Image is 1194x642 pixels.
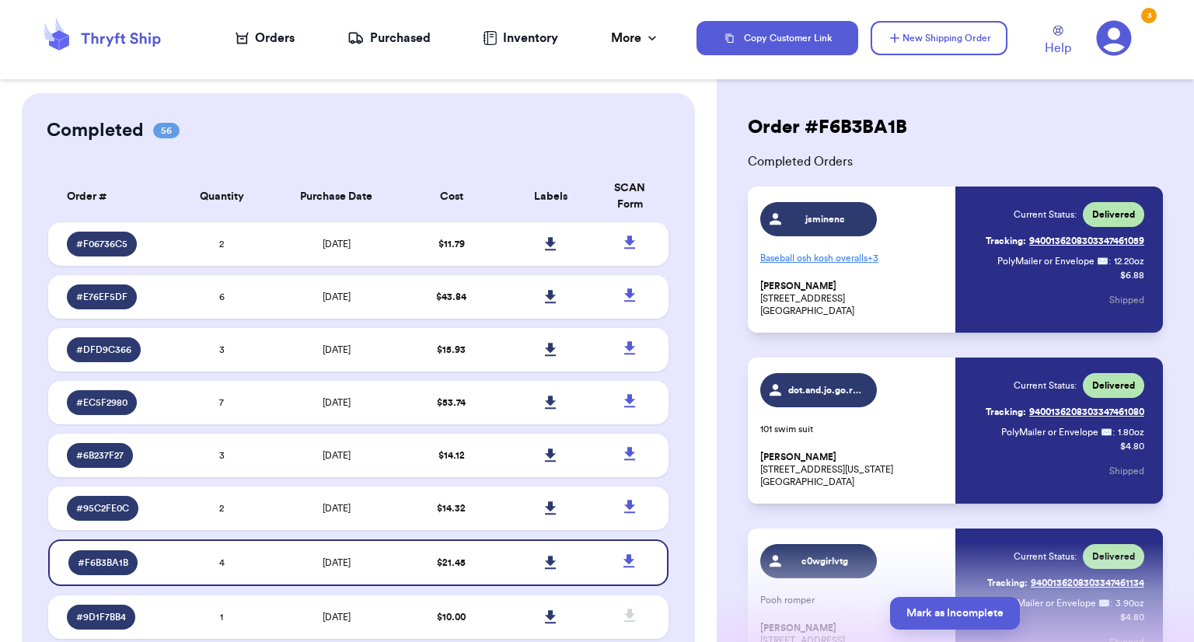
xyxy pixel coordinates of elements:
[219,345,225,354] span: 3
[788,555,862,567] span: c0wgirlvtg
[1092,550,1135,563] span: Delivered
[1014,379,1077,392] span: Current Status:
[890,597,1020,630] button: Mark as Incomplete
[760,423,946,435] p: 101 swim suit
[696,21,858,55] button: Copy Customer Link
[1109,283,1144,317] button: Shipped
[220,612,223,622] span: 1
[437,612,466,622] span: $ 10.00
[271,171,402,222] th: Purchase Date
[735,152,1175,171] span: Completed Orders
[600,171,669,222] th: SCAN Form
[172,171,271,222] th: Quantity
[437,345,466,354] span: $ 15.93
[48,171,173,222] th: Order #
[760,281,836,292] span: [PERSON_NAME]
[76,502,129,515] span: # 95C2FE0C
[760,246,946,270] p: Baseball osh kosh overalls
[76,344,131,356] span: # DFD9C366
[1118,426,1144,438] span: 1.80 oz
[76,449,124,462] span: # 6B237F27
[347,29,431,47] a: Purchased
[219,292,225,302] span: 6
[1092,379,1135,392] span: Delivered
[153,123,180,138] span: 56
[871,21,1007,55] button: New Shipping Order
[997,256,1108,266] span: PolyMailer or Envelope ✉️
[1045,26,1071,58] a: Help
[323,558,351,567] span: [DATE]
[323,345,351,354] span: [DATE]
[323,612,351,622] span: [DATE]
[868,253,878,263] span: + 3
[735,115,920,140] h2: Order # F6B3BA1B
[1114,255,1144,267] span: 12.20 oz
[760,451,946,488] p: [STREET_ADDRESS][US_STATE] [GEOGRAPHIC_DATA]
[78,557,128,569] span: # F6B3BA1B
[987,577,1028,589] span: Tracking:
[219,451,225,460] span: 3
[1014,208,1077,221] span: Current Status:
[1120,269,1144,281] p: $ 6.88
[402,171,501,222] th: Cost
[986,400,1144,424] a: Tracking:9400136208303347461080
[219,558,225,567] span: 4
[986,229,1144,253] a: Tracking:9400136208303347461059
[323,398,351,407] span: [DATE]
[437,558,466,567] span: $ 21.45
[1120,440,1144,452] p: $ 4.80
[438,239,465,249] span: $ 11.79
[501,171,600,222] th: Labels
[760,280,946,317] p: [STREET_ADDRESS] [GEOGRAPHIC_DATA]
[986,406,1026,418] span: Tracking:
[483,29,558,47] a: Inventory
[986,235,1026,247] span: Tracking:
[436,292,466,302] span: $ 43.84
[1112,426,1115,438] span: :
[1096,20,1132,56] a: 3
[788,384,862,396] span: dot.and.jo.go.retro
[219,504,224,513] span: 2
[437,398,466,407] span: $ 53.74
[76,611,126,623] span: # 9D1F7BB4
[437,504,466,513] span: $ 14.32
[1141,8,1157,23] div: 3
[1109,454,1144,488] button: Shipped
[760,452,836,463] span: [PERSON_NAME]
[219,398,224,407] span: 7
[47,118,144,143] h2: Completed
[219,239,224,249] span: 2
[76,238,127,250] span: # F06736C5
[1014,550,1077,563] span: Current Status:
[788,213,862,225] span: jsminenc
[1092,208,1135,221] span: Delivered
[1001,427,1112,437] span: PolyMailer or Envelope ✉️
[76,291,127,303] span: # E76EF5DF
[611,29,660,47] div: More
[236,29,295,47] a: Orders
[1045,39,1071,58] span: Help
[323,239,351,249] span: [DATE]
[323,451,351,460] span: [DATE]
[323,504,351,513] span: [DATE]
[987,570,1144,595] a: Tracking:9400136208303347461134
[323,292,351,302] span: [DATE]
[438,451,465,460] span: $ 14.12
[1108,255,1111,267] span: :
[76,396,127,409] span: # EC5F2980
